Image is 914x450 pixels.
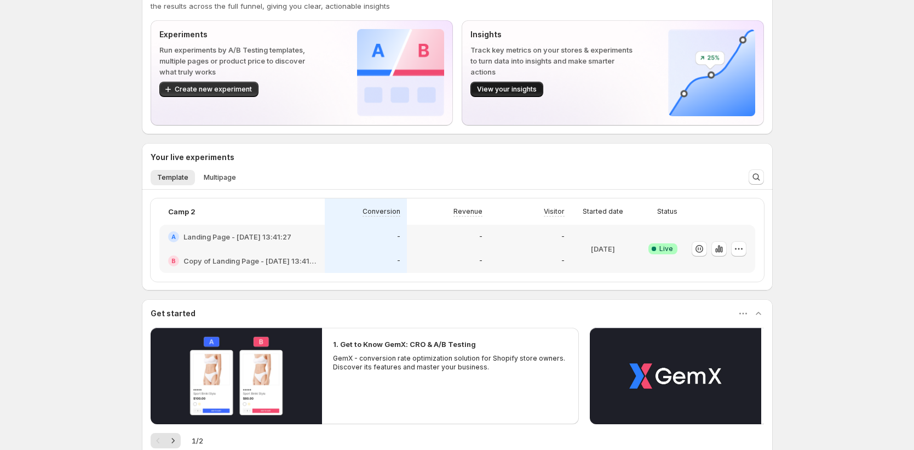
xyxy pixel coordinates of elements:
[183,255,316,266] h2: Copy of Landing Page - [DATE] 13:41:27
[397,257,400,265] p: -
[157,173,188,182] span: Template
[591,243,615,254] p: [DATE]
[192,435,203,446] span: 1 / 2
[453,207,482,216] p: Revenue
[171,233,176,240] h2: A
[470,44,633,77] p: Track key metrics on your stores & experiments to turn data into insights and make smarter actions
[204,173,236,182] span: Multipage
[159,29,322,40] p: Experiments
[479,232,482,241] p: -
[363,207,400,216] p: Conversion
[165,433,181,448] button: Next
[470,29,633,40] p: Insights
[183,231,291,242] h2: Landing Page - [DATE] 13:41:27
[151,152,234,163] h3: Your live experiments
[590,328,761,424] button: Play video
[357,29,444,116] img: Experiments
[159,82,258,97] button: Create new experiment
[175,85,252,94] span: Create new experiment
[583,207,623,216] p: Started date
[657,207,677,216] p: Status
[749,169,764,185] button: Search and filter results
[151,328,322,424] button: Play video
[470,82,543,97] button: View your insights
[561,257,565,265] p: -
[168,206,196,217] p: Camp 2
[659,244,673,253] span: Live
[151,308,196,319] h3: Get started
[333,339,476,350] h2: 1. Get to Know GemX: CRO & A/B Testing
[159,44,322,77] p: Run experiments by A/B Testing templates, multiple pages or product price to discover what truly ...
[477,85,537,94] span: View your insights
[668,29,755,116] img: Insights
[561,232,565,241] p: -
[171,258,176,264] h2: B
[479,257,482,265] p: -
[333,354,568,372] p: GemX - conversion rate optimization solution for Shopify store owners. Discover its features and ...
[397,232,400,241] p: -
[544,207,565,216] p: Visitor
[151,433,181,448] nav: Pagination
